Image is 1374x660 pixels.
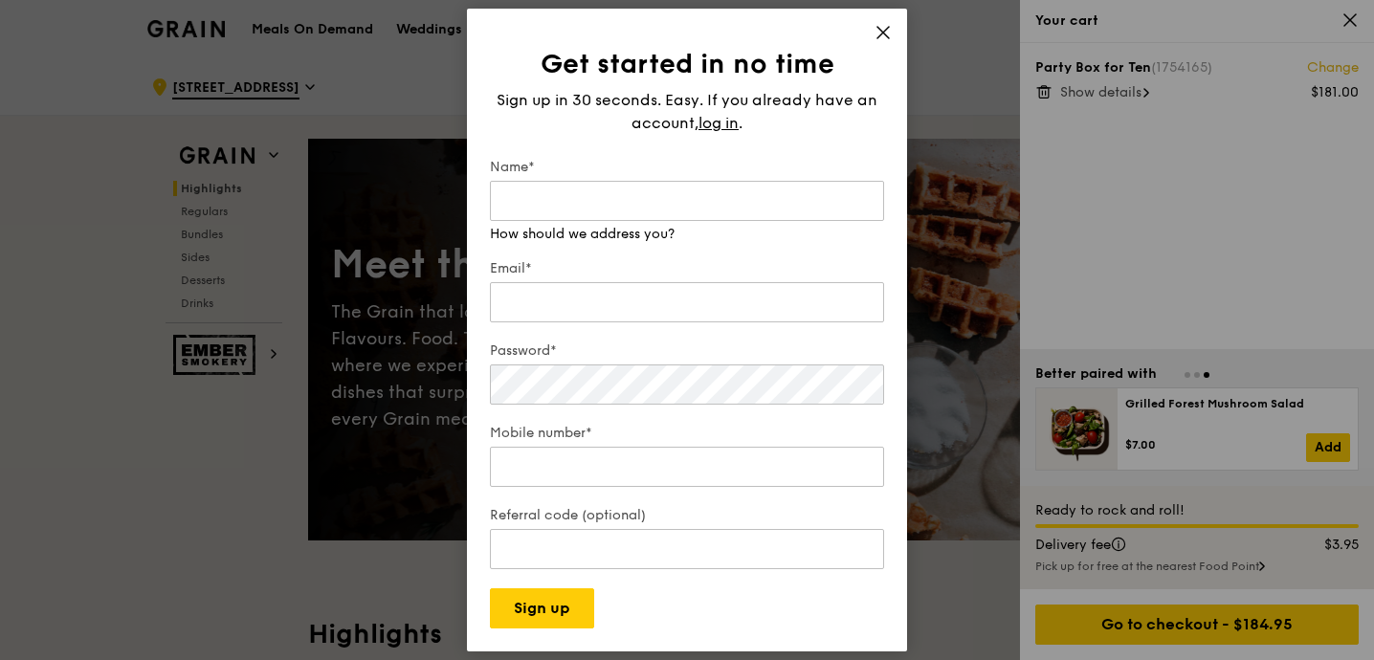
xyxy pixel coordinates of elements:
[490,588,594,628] button: Sign up
[490,47,884,81] h1: Get started in no time
[490,424,884,443] label: Mobile number*
[490,225,884,244] div: How should we address you?
[698,112,739,135] span: log in
[490,259,884,278] label: Email*
[490,158,884,177] label: Name*
[490,341,884,361] label: Password*
[490,506,884,525] label: Referral code (optional)
[739,114,742,132] span: .
[497,91,877,132] span: Sign up in 30 seconds. Easy. If you already have an account,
